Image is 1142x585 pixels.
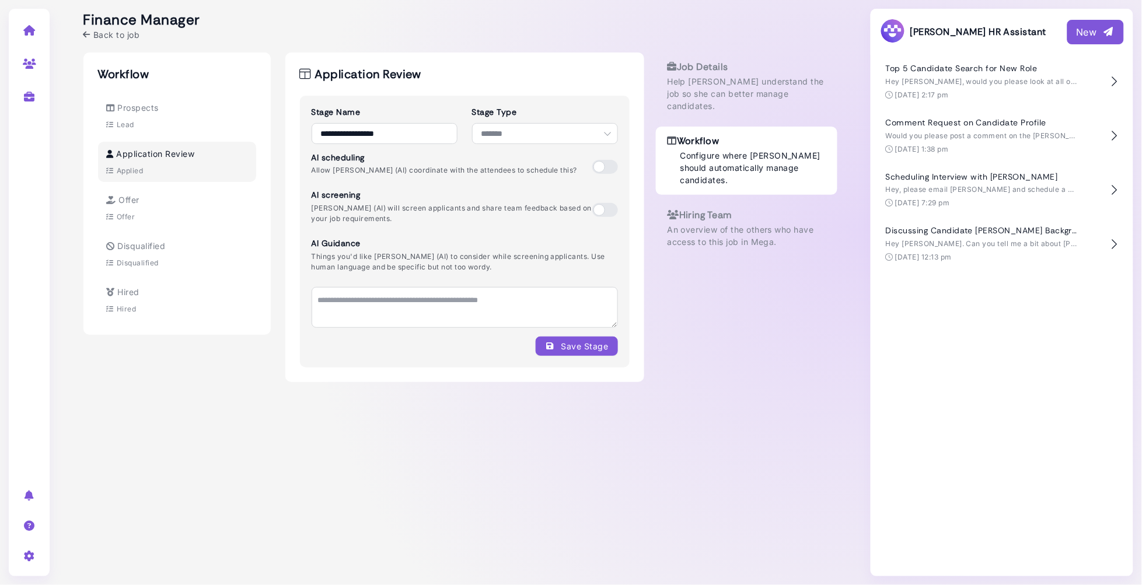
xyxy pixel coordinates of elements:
[117,287,139,297] span: Hired
[668,61,826,72] h3: Job Details
[886,64,1078,73] h4: Top 5 Candidate Search for New Role
[117,241,165,251] span: Disqualified
[886,172,1078,182] h4: Scheduling Interview with [PERSON_NAME]
[886,226,1078,236] h4: Discussing Candidate [PERSON_NAME] Background
[83,12,200,29] h2: Finance Manager
[880,55,1124,109] button: Top 5 Candidate Search for New Role Hey [PERSON_NAME], would you please look at all of our existi...
[895,253,952,261] time: [DATE] 12:13 pm
[472,107,618,117] h3: Stage Type
[880,18,1046,45] h3: [PERSON_NAME] HR Assistant
[668,75,826,112] p: Help [PERSON_NAME] understand the job so she can better manage candidates.
[668,223,826,248] p: An overview of the others who have access to this job in Mega.
[1077,25,1115,39] div: New
[117,304,136,314] div: Hired
[117,103,158,113] span: Prospects
[312,153,578,163] h3: AI scheduling
[312,165,578,176] p: Allow [PERSON_NAME] (AI) coordinate with the attendees to schedule this?
[536,337,617,356] button: Save Stage
[116,149,194,159] span: Application Review
[93,29,139,41] span: Back to job
[300,67,630,81] h2: Application Review
[886,118,1078,128] h4: Comment Request on Candidate Profile
[895,198,950,207] time: [DATE] 7:29 pm
[880,217,1124,271] button: Discussing Candidate [PERSON_NAME] Background Hey [PERSON_NAME]. Can you tell me a bit about [PER...
[118,195,139,205] span: Offer
[880,163,1124,218] button: Scheduling Interview with [PERSON_NAME] Hey, please email [PERSON_NAME] and schedule a 30 min int...
[312,251,618,272] p: Things you'd like [PERSON_NAME] (AI) to consider while screening applicants. Use human language a...
[117,166,143,176] div: Applied
[312,190,592,200] h3: AI screening
[880,109,1124,163] button: Comment Request on Candidate Profile Would you please post a comment on the [PERSON_NAME] profile...
[312,203,592,224] p: [PERSON_NAME] (AI) will screen applicants and share team feedback based on your job requirements.
[98,67,256,81] h2: Workflow
[668,135,826,146] h3: Workflow
[680,149,826,186] p: Configure where [PERSON_NAME] should automatically manage candidates.
[312,107,458,117] h3: Stage Name
[668,209,826,220] h3: Hiring Team
[117,212,135,222] div: Offer
[545,340,608,352] div: Save Stage
[895,145,949,153] time: [DATE] 1:38 pm
[312,239,618,248] h3: AI Guidance
[117,258,159,268] div: Disqualified
[1067,20,1124,44] button: New
[895,90,949,99] time: [DATE] 2:17 pm
[117,120,134,130] div: Lead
